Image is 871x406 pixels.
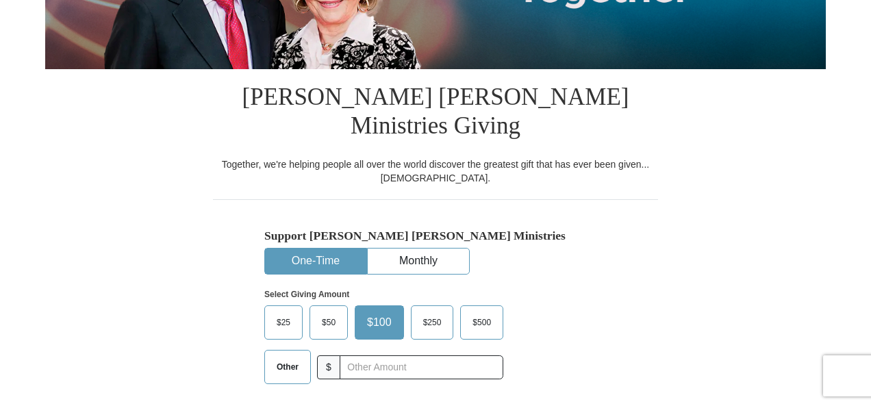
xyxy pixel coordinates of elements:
span: $ [317,355,340,379]
span: $250 [416,312,449,333]
button: One-Time [265,249,366,274]
strong: Select Giving Amount [264,290,349,299]
h1: [PERSON_NAME] [PERSON_NAME] Ministries Giving [213,69,658,157]
span: $100 [360,312,399,333]
button: Monthly [368,249,469,274]
span: $25 [270,312,297,333]
div: Together, we're helping people all over the world discover the greatest gift that has ever been g... [213,157,658,185]
h5: Support [PERSON_NAME] [PERSON_NAME] Ministries [264,229,607,243]
span: $500 [466,312,498,333]
span: $50 [315,312,342,333]
input: Other Amount [340,355,503,379]
span: Other [270,357,305,377]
